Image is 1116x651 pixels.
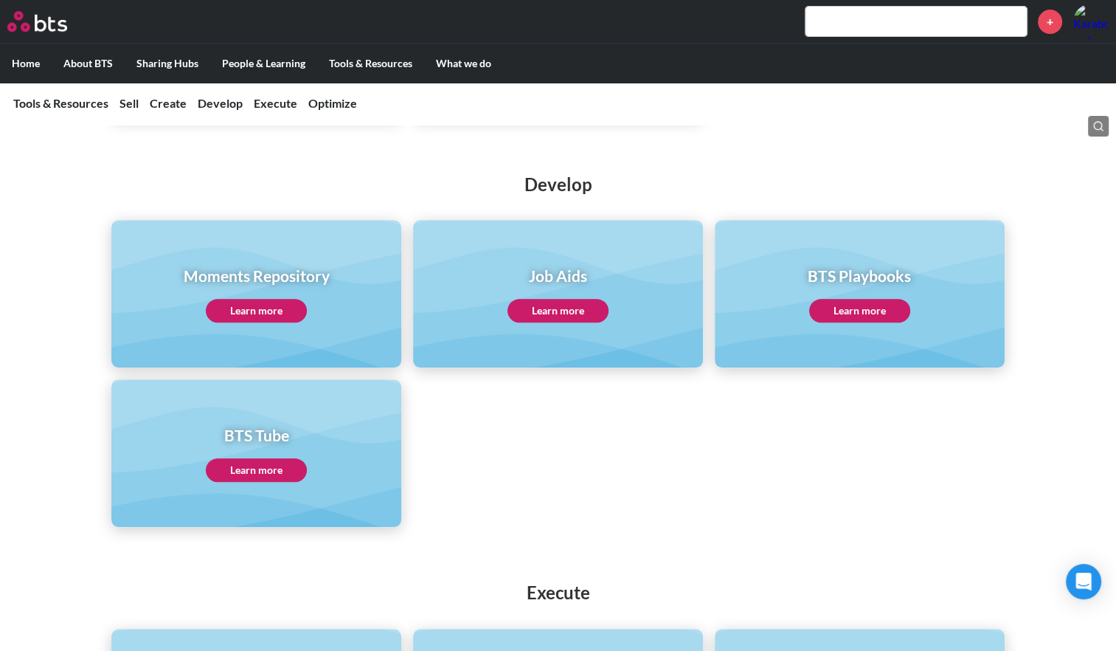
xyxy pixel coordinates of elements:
[308,96,357,110] a: Optimize
[1066,564,1101,599] div: Open Intercom Messenger
[125,44,210,83] label: Sharing Hubs
[1038,10,1062,34] a: +
[1073,4,1109,39] img: Karabo Kakole
[119,96,139,110] a: Sell
[206,458,307,482] a: Learn more
[198,96,243,110] a: Develop
[150,96,187,110] a: Create
[13,96,108,110] a: Tools & Resources
[7,11,94,32] a: Go home
[507,299,609,323] a: Learn more
[809,299,910,323] a: Learn more
[210,44,317,83] label: People & Learning
[206,424,307,446] h1: BTS Tube
[424,44,503,83] label: What we do
[52,44,125,83] label: About BTS
[7,11,67,32] img: BTS Logo
[1073,4,1109,39] a: Profile
[184,265,330,286] h1: Moments Repository
[808,265,911,286] h1: BTS Playbooks
[254,96,297,110] a: Execute
[507,265,609,286] h1: Job Aids
[317,44,424,83] label: Tools & Resources
[206,299,307,323] a: Learn more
